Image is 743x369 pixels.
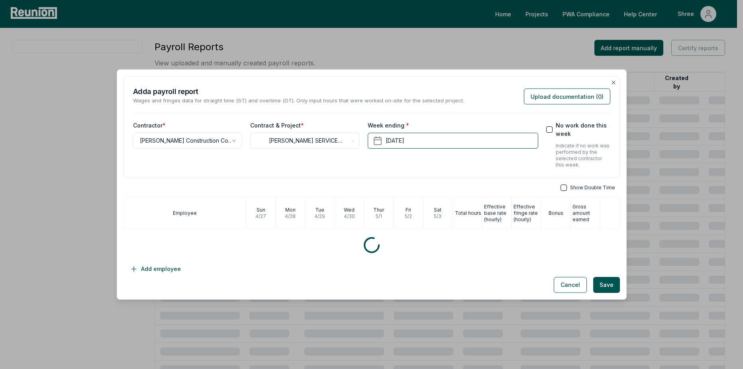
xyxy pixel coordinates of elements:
[368,121,409,130] label: Week ending
[376,213,382,220] p: 5 / 1
[524,88,610,104] button: Upload documentation (0)
[173,210,197,216] p: Employee
[285,207,296,213] p: Mon
[255,213,266,220] p: 4 / 27
[570,184,615,191] span: Show Double Time
[344,213,355,220] p: 4 / 30
[406,207,411,213] p: Fri
[250,121,304,130] label: Contract & Project
[434,213,441,220] p: 5 / 3
[554,277,587,293] button: Cancel
[257,207,265,213] p: Sun
[133,97,464,105] p: Wages and fringes data for straight time (ST) and overtime (OT). Only input hours that were worke...
[549,210,563,216] p: Bonus
[455,210,481,216] p: Total hours
[285,213,296,220] p: 4 / 28
[344,207,355,213] p: Wed
[556,121,610,138] label: No work done this week
[133,86,464,97] h2: Add a payroll report
[405,213,412,220] p: 5 / 2
[315,207,324,213] p: Tue
[434,207,441,213] p: Sat
[373,207,384,213] p: Thur
[314,213,325,220] p: 4 / 29
[368,133,538,149] button: [DATE]
[514,204,541,223] p: Effective fringe rate (hourly)
[593,277,620,293] button: Save
[133,121,166,130] label: Contractor
[556,143,610,168] p: Indicate if no work was performed by the selected contractor this week.
[484,204,511,223] p: Effective base rate (hourly)
[572,204,600,223] p: Gross amount earned
[124,261,187,277] button: Add employee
